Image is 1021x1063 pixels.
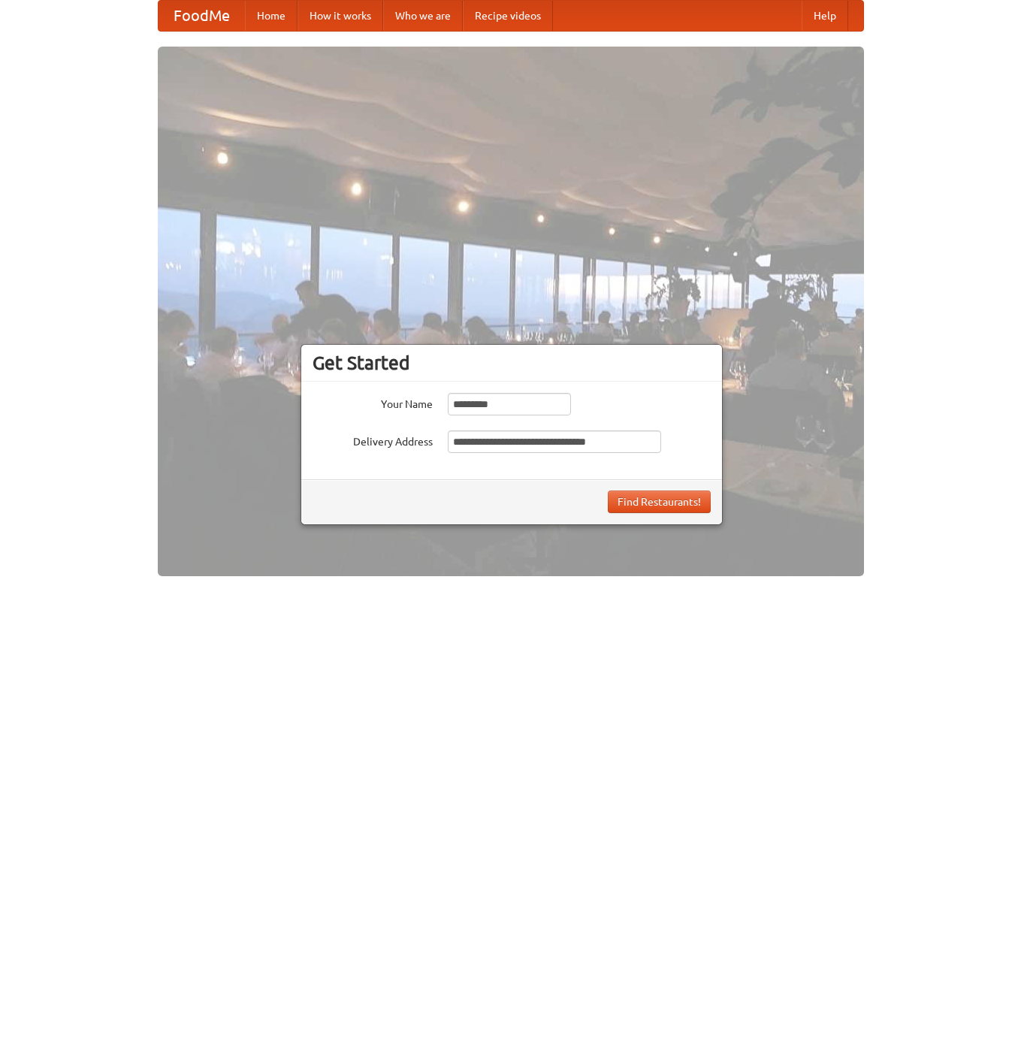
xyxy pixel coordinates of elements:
a: How it works [298,1,383,31]
a: Recipe videos [463,1,553,31]
a: FoodMe [159,1,245,31]
label: Your Name [313,393,433,412]
a: Who we are [383,1,463,31]
h3: Get Started [313,352,711,374]
a: Home [245,1,298,31]
label: Delivery Address [313,430,433,449]
a: Help [802,1,848,31]
button: Find Restaurants! [608,491,711,513]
